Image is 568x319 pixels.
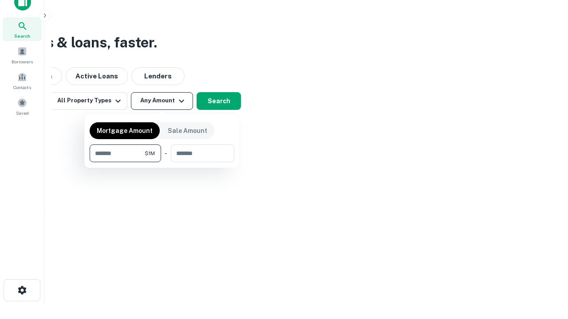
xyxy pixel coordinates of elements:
[145,149,155,157] span: $1M
[165,144,167,162] div: -
[97,126,153,136] p: Mortgage Amount
[168,126,207,136] p: Sale Amount
[524,248,568,291] iframe: Chat Widget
